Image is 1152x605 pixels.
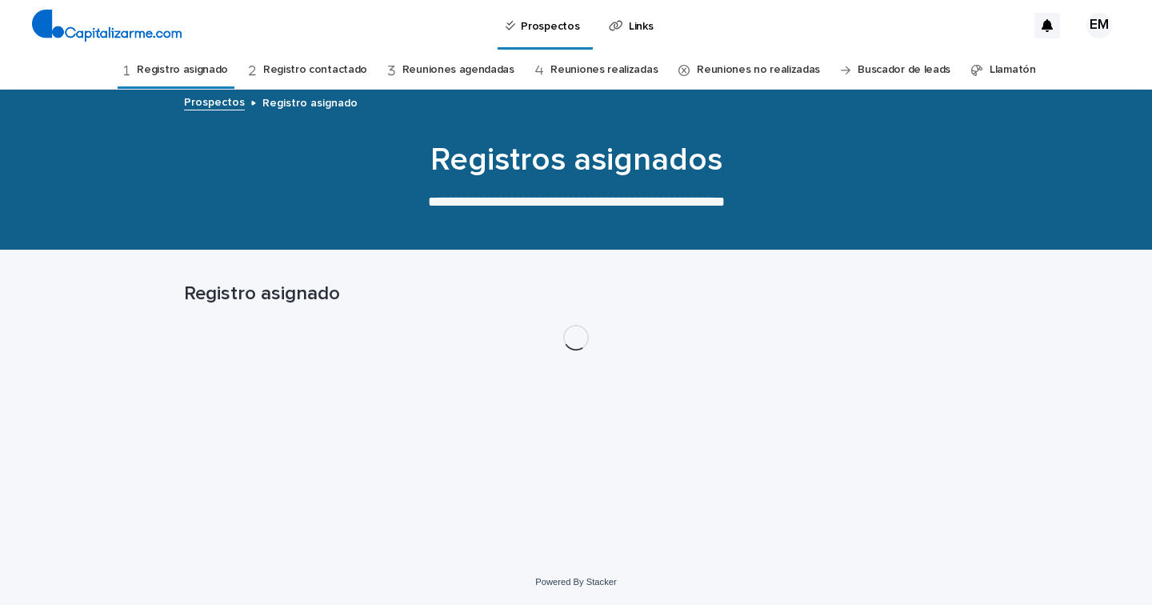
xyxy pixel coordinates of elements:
[184,92,245,110] a: Prospectos
[535,577,616,587] a: Powered By Stacker
[184,282,968,306] h1: Registro asignado
[697,51,820,89] a: Reuniones no realizadas
[32,10,182,42] img: 4arMvv9wSvmHTHbXwTim
[184,141,968,179] h1: Registros asignados
[1086,13,1112,38] div: EM
[263,51,367,89] a: Registro contactado
[858,51,950,89] a: Buscador de leads
[137,51,228,89] a: Registro asignado
[990,51,1036,89] a: Llamatón
[262,93,358,110] p: Registro asignado
[402,51,514,89] a: Reuniones agendadas
[550,51,658,89] a: Reuniones realizadas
